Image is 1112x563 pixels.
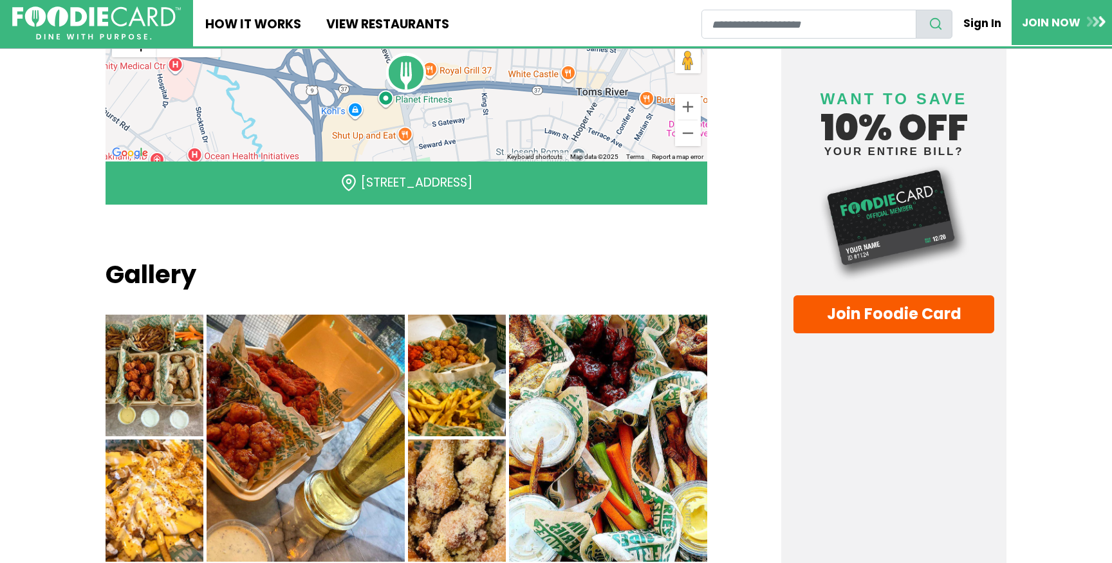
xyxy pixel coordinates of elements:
button: Keyboard shortcuts [507,152,562,162]
a: Report a map error [652,153,703,160]
a: [STREET_ADDRESS] [360,174,472,191]
a: Join Foodie Card [793,295,994,333]
h2: Gallery [106,260,707,290]
a: Sign In [952,9,1012,37]
button: Drag Pegman onto the map to open Street View [675,48,701,73]
button: Zoom out [675,120,701,146]
span: Want to save [820,90,967,107]
small: your entire bill? [793,146,994,157]
span: Map data ©2025 [570,153,618,160]
h4: 10% off [793,74,994,157]
button: search [916,10,953,39]
img: FoodieCard; Eat, Drink, Save, Donate [12,6,181,41]
img: Foodie Card [793,163,994,282]
img: Google [109,145,151,162]
input: restaurant search [701,10,916,39]
a: Terms [626,153,644,160]
a: Open this area in Google Maps (opens a new window) [109,145,151,162]
button: Zoom in [675,94,701,120]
